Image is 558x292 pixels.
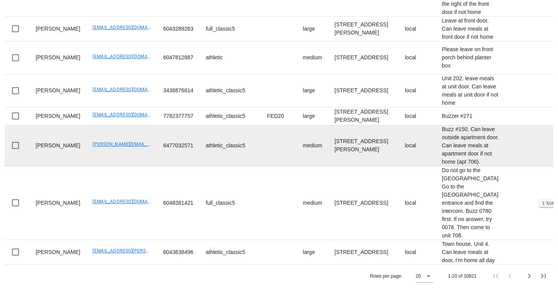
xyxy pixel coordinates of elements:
[200,41,261,74] td: athletic
[399,125,436,166] td: local
[436,17,506,41] td: Leave at front door. Can leave meals at front door if not home
[261,107,296,125] td: FED20
[416,270,433,282] div: 20Rows per page:
[416,273,421,280] div: 20
[29,41,86,74] td: [PERSON_NAME]
[93,248,207,254] a: [EMAIL_ADDRESS][PERSON_NAME][DOMAIN_NAME]
[157,166,200,240] td: 6048381421
[200,74,261,107] td: athletic_classic5
[448,273,477,280] div: 1-20 of 10821
[328,74,399,107] td: [STREET_ADDRESS]
[328,125,399,166] td: [STREET_ADDRESS][PERSON_NAME]
[436,240,506,264] td: Town house, Unit 4. Can leave meals at door, I'm home all day
[29,17,86,41] td: [PERSON_NAME]
[399,17,436,41] td: local
[200,107,261,125] td: athletic_classic5
[436,74,506,107] td: Unit 202. leave meals at unit door. Can leave meals at unit door if not home
[29,125,86,166] td: [PERSON_NAME]
[29,107,86,125] td: [PERSON_NAME]
[399,107,436,125] td: local
[370,265,433,287] div: Rows per page:
[328,17,399,41] td: [STREET_ADDRESS][PERSON_NAME]
[200,17,261,41] td: full_classic5
[297,166,329,240] td: medium
[522,269,536,283] button: Next page
[93,199,170,204] a: [EMAIL_ADDRESS][DOMAIN_NAME]
[536,269,550,283] button: Last page
[436,41,506,74] td: Please leave on front porch behind planter box
[297,107,329,125] td: large
[93,25,170,30] a: [EMAIL_ADDRESS][DOMAIN_NAME]
[29,74,86,107] td: [PERSON_NAME]
[200,240,261,264] td: athletic_classic5
[297,41,329,74] td: medium
[297,74,329,107] td: large
[29,166,86,240] td: [PERSON_NAME]
[157,17,200,41] td: 6043289263
[200,166,261,240] td: full_classic5
[399,240,436,264] td: local
[93,142,245,147] a: [PERSON_NAME][EMAIL_ADDRESS][PERSON_NAME][DOMAIN_NAME]
[297,17,329,41] td: large
[157,107,200,125] td: 7782377757
[436,107,506,125] td: Buzzer #271
[157,74,200,107] td: 3438876814
[436,125,506,166] td: Buzz #150. Can leave outside apartment door. Can leave meals at apartment door if not home (apt 7...
[328,41,399,74] td: [STREET_ADDRESS]
[436,166,506,240] td: Do not go to the [GEOGRAPHIC_DATA]. Go to the [GEOGRAPHIC_DATA] entrance and find the intercom. B...
[399,74,436,107] td: local
[93,54,170,59] a: [EMAIL_ADDRESS][DOMAIN_NAME]
[328,166,399,240] td: [STREET_ADDRESS]
[328,107,399,125] td: [STREET_ADDRESS][PERSON_NAME]
[297,240,329,264] td: large
[157,41,200,74] td: 6047812887
[157,125,200,166] td: 6477032571
[200,125,261,166] td: athletic_classic5
[328,240,399,264] td: [STREET_ADDRESS]
[93,112,170,117] a: [EMAIL_ADDRESS][DOMAIN_NAME]
[399,41,436,74] td: local
[93,87,170,92] a: [EMAIL_ADDRESS][DOMAIN_NAME]
[297,125,329,166] td: medium
[29,240,86,264] td: [PERSON_NAME]
[157,240,200,264] td: 6043638496
[399,166,436,240] td: local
